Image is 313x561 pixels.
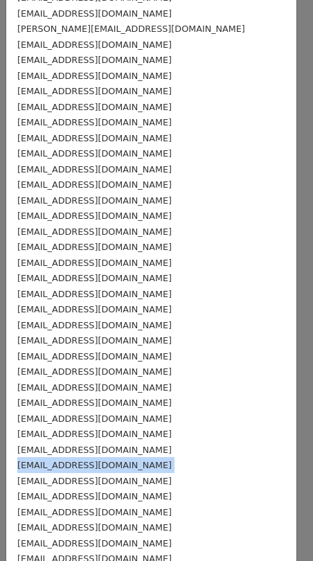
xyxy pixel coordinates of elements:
[17,413,172,424] small: [EMAIL_ADDRESS][DOMAIN_NAME]
[17,460,172,470] small: [EMAIL_ADDRESS][DOMAIN_NAME]
[17,507,172,517] small: [EMAIL_ADDRESS][DOMAIN_NAME]
[17,242,172,252] small: [EMAIL_ADDRESS][DOMAIN_NAME]
[17,351,172,362] small: [EMAIL_ADDRESS][DOMAIN_NAME]
[17,164,172,175] small: [EMAIL_ADDRESS][DOMAIN_NAME]
[17,133,172,143] small: [EMAIL_ADDRESS][DOMAIN_NAME]
[244,495,313,561] iframe: Chat Widget
[17,55,172,65] small: [EMAIL_ADDRESS][DOMAIN_NAME]
[17,522,172,533] small: [EMAIL_ADDRESS][DOMAIN_NAME]
[17,211,172,221] small: [EMAIL_ADDRESS][DOMAIN_NAME]
[17,226,172,237] small: [EMAIL_ADDRESS][DOMAIN_NAME]
[17,538,172,549] small: [EMAIL_ADDRESS][DOMAIN_NAME]
[17,491,172,501] small: [EMAIL_ADDRESS][DOMAIN_NAME]
[17,179,172,190] small: [EMAIL_ADDRESS][DOMAIN_NAME]
[17,335,172,346] small: [EMAIL_ADDRESS][DOMAIN_NAME]
[17,445,172,455] small: [EMAIL_ADDRESS][DOMAIN_NAME]
[17,39,172,50] small: [EMAIL_ADDRESS][DOMAIN_NAME]
[17,429,172,439] small: [EMAIL_ADDRESS][DOMAIN_NAME]
[17,71,172,81] small: [EMAIL_ADDRESS][DOMAIN_NAME]
[17,398,172,408] small: [EMAIL_ADDRESS][DOMAIN_NAME]
[17,86,172,96] small: [EMAIL_ADDRESS][DOMAIN_NAME]
[17,102,172,112] small: [EMAIL_ADDRESS][DOMAIN_NAME]
[17,273,172,283] small: [EMAIL_ADDRESS][DOMAIN_NAME]
[17,24,245,34] small: [PERSON_NAME][EMAIL_ADDRESS][DOMAIN_NAME]
[17,195,172,206] small: [EMAIL_ADDRESS][DOMAIN_NAME]
[17,320,172,330] small: [EMAIL_ADDRESS][DOMAIN_NAME]
[17,289,172,299] small: [EMAIL_ADDRESS][DOMAIN_NAME]
[244,495,313,561] div: Tiện ích trò chuyện
[17,366,172,377] small: [EMAIL_ADDRESS][DOMAIN_NAME]
[17,8,172,19] small: [EMAIL_ADDRESS][DOMAIN_NAME]
[17,148,172,159] small: [EMAIL_ADDRESS][DOMAIN_NAME]
[17,117,172,127] small: [EMAIL_ADDRESS][DOMAIN_NAME]
[17,304,172,314] small: [EMAIL_ADDRESS][DOMAIN_NAME]
[17,258,172,268] small: [EMAIL_ADDRESS][DOMAIN_NAME]
[17,476,172,486] small: [EMAIL_ADDRESS][DOMAIN_NAME]
[17,382,172,393] small: [EMAIL_ADDRESS][DOMAIN_NAME]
